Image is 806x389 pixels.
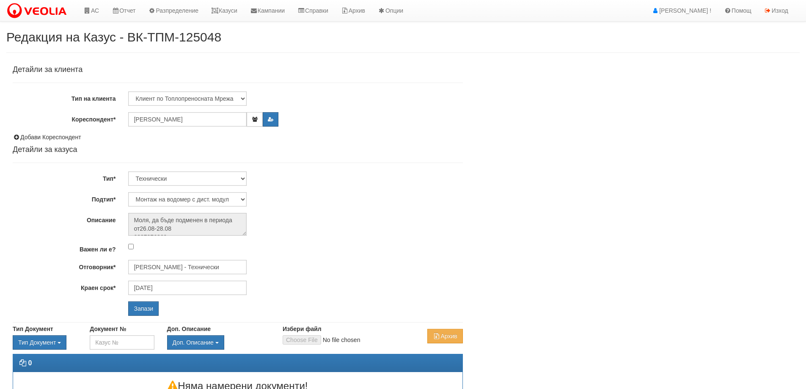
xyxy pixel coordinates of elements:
h4: Детайли за казуса [13,146,463,154]
span: Тип Документ [18,339,56,346]
label: Отговорник* [6,260,122,271]
input: Търсене по Име / Имейл [128,260,247,274]
label: Описание [6,213,122,224]
label: Кореспондент* [6,112,122,124]
button: Доп. Описание [167,335,224,350]
span: Доп. Описание [173,339,214,346]
label: Документ № [90,325,126,333]
h4: Детайли за клиента [13,66,463,74]
img: VeoliaLogo.png [6,2,71,20]
label: Тип на клиента [6,91,122,103]
h2: Редакция на Казус - ВК-ТПМ-125048 [6,30,800,44]
label: Доп. Описание [167,325,211,333]
input: Казус № [90,335,154,350]
input: Запази [128,301,159,316]
textarea: Моля, да бъде подменен в периода от26.08-28.08 0887876869 [128,213,247,236]
label: Тип Документ [13,325,53,333]
strong: 0 [28,359,32,367]
label: Важен ли е? [6,242,122,254]
div: Двоен клик, за изчистване на избраната стойност. [167,335,270,350]
input: ЕГН/Име/Адрес/Аб.№/Парт.№/Тел./Email [128,112,247,127]
button: Тип Документ [13,335,66,350]
label: Подтип* [6,192,122,204]
label: Избери файл [283,325,322,333]
div: Добави Кореспондент [13,133,463,141]
div: Двоен клик, за изчистване на избраната стойност. [13,335,77,350]
label: Краен срок* [6,281,122,292]
button: Архив [427,329,462,343]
